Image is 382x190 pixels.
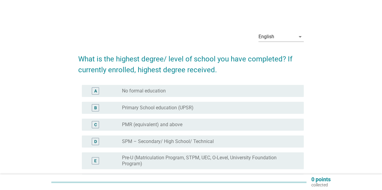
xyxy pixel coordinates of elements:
div: A [94,88,97,94]
div: B [94,105,97,111]
div: English [258,34,274,39]
label: Primary School education (UPSR) [122,105,194,111]
label: PMR (equivalent) and above [122,122,182,128]
div: C [94,122,97,128]
label: SPM – Secondary/ High School/ Technical [122,139,214,145]
i: arrow_drop_down [297,33,304,40]
label: No formal education [122,88,166,94]
p: collected [311,182,331,188]
p: 0 points [311,177,331,182]
h2: What is the highest degree/ level of school you have completed? If currently enrolled, highest de... [78,48,304,75]
div: D [94,139,97,145]
label: Pre-U (Matriculation Program, STPM, UEC, O-Level, University Foundation Program) [122,155,294,167]
div: E [94,158,97,164]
